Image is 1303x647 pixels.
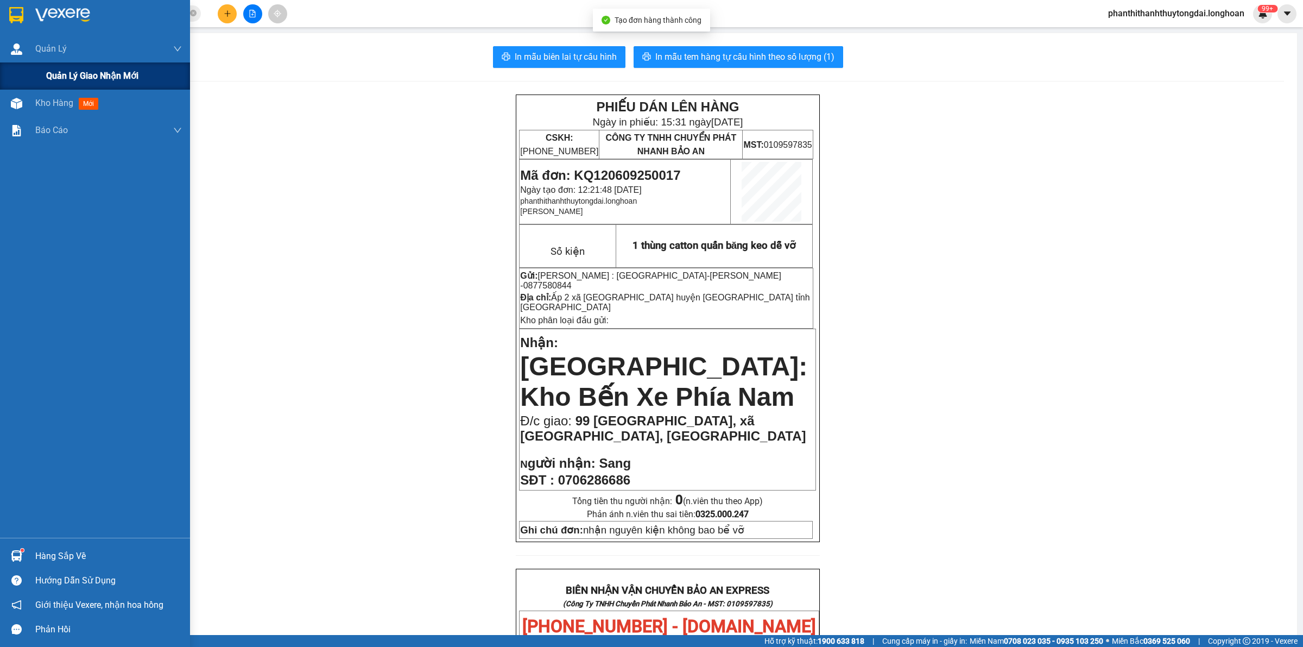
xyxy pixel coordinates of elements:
strong: 1900 633 818 [818,637,864,645]
span: Tổng tiền thu người nhận: [572,496,763,506]
span: message [11,624,22,635]
strong: 0325.000.247 [695,509,749,519]
button: caret-down [1277,4,1296,23]
span: ⚪️ [1106,639,1109,643]
strong: PHIẾU DÁN LÊN HÀNG [596,99,739,114]
span: caret-down [1282,9,1292,18]
button: aim [268,4,287,23]
span: Tạo đơn hàng thành công [615,16,701,24]
span: down [173,126,182,135]
img: warehouse-icon [11,98,22,109]
span: Phản ánh n.viên thu sai tiền: [587,509,749,519]
strong: 0 [675,492,683,507]
span: In mẫu biên lai tự cấu hình [515,50,617,64]
span: Ngày in phiếu: 15:31 ngày [592,116,743,128]
span: Sang [599,456,631,470]
button: printerIn mẫu biên lai tự cấu hình [493,46,625,68]
strong: (Công Ty TNHH Chuyển Phát Nhanh Bảo An - MST: 0109597835) [563,600,773,608]
span: copyright [1243,637,1250,645]
span: printer [642,52,651,62]
span: question-circle [11,575,22,586]
span: nhận nguyên kiện không bao bể vỡ [520,524,744,536]
span: [GEOGRAPHIC_DATA]: Kho Bến Xe Phía Nam [520,352,807,411]
span: In mẫu tem hàng tự cấu hình theo số lượng (1) [655,50,834,64]
strong: N [520,458,595,470]
strong: Ghi chú đơn: [520,524,583,536]
img: logo-vxr [9,7,23,23]
span: Ấp 2 xã [GEOGRAPHIC_DATA] huyện [GEOGRAPHIC_DATA] tỉnh [GEOGRAPHIC_DATA] [520,293,809,312]
span: (n.viên thu theo App) [675,496,763,506]
span: Nhận: [520,335,558,350]
span: mới [79,98,98,110]
div: Hướng dẫn sử dụng [35,573,182,589]
span: 0706286686 [558,473,630,487]
span: [PHONE_NUMBER] - [DOMAIN_NAME] [522,616,816,637]
span: CÔNG TY TNHH CHUYỂN PHÁT NHANH BẢO AN [605,133,736,156]
span: plus [224,10,231,17]
strong: MST: [743,140,763,149]
span: Báo cáo [35,123,68,137]
span: Ngày tạo đơn: 12:21:48 [DATE] [520,185,641,194]
span: aim [274,10,281,17]
img: warehouse-icon [11,43,22,55]
span: 0877580844 [523,281,572,290]
sup: 317 [1257,5,1277,12]
div: Phản hồi [35,621,182,638]
span: [PERSON_NAME] [520,207,583,216]
strong: Địa chỉ: [520,293,551,302]
strong: SĐT : [520,473,554,487]
span: gười nhận: [528,456,596,470]
span: Giới thiệu Vexere, nhận hoa hồng [35,598,163,612]
span: [DATE] [711,116,743,128]
span: check-circle [602,16,610,24]
img: icon-new-feature [1258,9,1268,18]
sup: 1 [21,549,24,552]
span: 1 thùng catton quấn băng keo dễ vỡ [632,240,796,252]
span: [PERSON_NAME] - [520,271,781,290]
span: | [872,635,874,647]
button: file-add [243,4,262,23]
span: phanthithanhthuytongdai.longhoan [1099,7,1253,20]
img: warehouse-icon [11,550,22,562]
span: Hỗ trợ kỹ thuật: [764,635,864,647]
span: [PHONE_NUMBER] [520,133,598,156]
strong: Gửi: [520,271,537,280]
span: file-add [249,10,256,17]
span: Đ/c giao: [520,413,575,428]
span: | [1198,635,1200,647]
span: [PERSON_NAME] : [GEOGRAPHIC_DATA] [538,271,707,280]
span: Quản lý giao nhận mới [46,69,138,83]
span: phanthithanhthuytongdai.longhoan [520,197,637,205]
strong: BIÊN NHẬN VẬN CHUYỂN BẢO AN EXPRESS [566,585,769,596]
strong: 0708 023 035 - 0935 103 250 [1004,637,1103,645]
span: - [520,271,781,290]
strong: 0369 525 060 [1143,637,1190,645]
button: printerIn mẫu tem hàng tự cấu hình theo số lượng (1) [634,46,843,68]
span: notification [11,600,22,610]
span: Cung cấp máy in - giấy in: [882,635,967,647]
span: Miền Nam [970,635,1103,647]
span: Kho phân loại đầu gửi: [520,316,609,325]
span: Miền Bắc [1112,635,1190,647]
strong: CSKH: [546,133,573,142]
img: solution-icon [11,125,22,136]
span: Mã đơn: KQ120609250017 [520,168,680,183]
span: Quản Lý [35,42,67,55]
span: close-circle [190,9,197,19]
span: 0109597835 [743,140,812,149]
div: Hàng sắp về [35,548,182,564]
span: Kho hàng [35,98,73,108]
span: 99 [GEOGRAPHIC_DATA], xã [GEOGRAPHIC_DATA], [GEOGRAPHIC_DATA] [520,413,806,443]
button: plus [218,4,237,23]
span: printer [502,52,510,62]
span: down [173,45,182,53]
span: Số kiện [551,246,585,257]
span: close-circle [190,10,197,16]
